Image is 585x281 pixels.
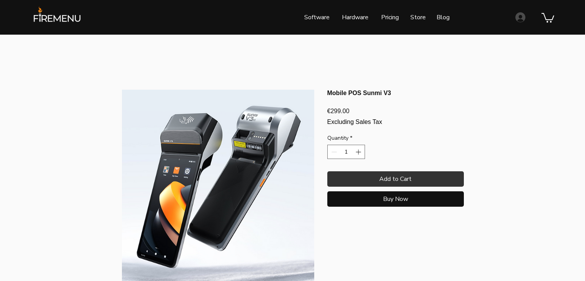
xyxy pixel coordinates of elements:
[327,134,352,145] legend: Quantity
[405,8,431,27] a: Store
[327,171,464,187] button: Add to Cart
[327,89,464,97] h1: Mobile POS Sunmi V3
[374,8,405,27] a: Pricing
[338,8,372,27] p: Hardware
[327,191,464,207] button: Buy Now
[407,8,430,27] p: Store
[379,174,412,184] span: Add to Cart
[328,145,338,159] button: Decrement
[354,145,364,159] button: Increment
[433,8,453,27] p: Blog
[300,8,333,27] p: Software
[335,8,374,27] a: Hardware
[377,8,403,27] p: Pricing
[31,6,83,28] img: FireMenu logo
[431,8,455,27] a: Blog
[238,8,455,27] nav: Site
[338,145,354,159] input: Quantity
[327,108,350,114] span: €299.00
[327,119,382,125] span: Excluding Sales Tax
[298,8,335,27] a: Software
[383,195,408,203] span: Buy Now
